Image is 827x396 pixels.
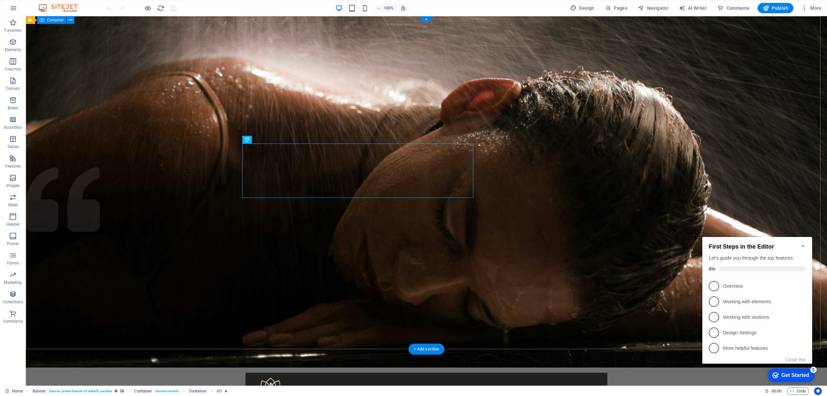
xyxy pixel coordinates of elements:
[6,86,20,91] p: Content
[799,3,824,13] button: More
[23,70,101,77] p: Working with elements
[801,5,822,11] span: More
[37,4,86,12] img: Editor Logo
[3,319,23,324] p: Commerce
[570,5,594,11] span: Design
[6,222,19,227] p: Header
[787,387,809,395] button: Code
[5,67,21,72] p: Columns
[225,389,227,393] i: Element contains an animation
[5,28,21,33] p: Favorites
[120,389,124,393] i: This element contains a background
[776,389,777,393] span: :
[8,105,18,111] p: Boxes
[790,387,806,395] span: Code
[638,5,668,11] span: Navigator
[3,112,112,128] li: More helpful features
[4,280,22,285] p: Marketing
[86,129,106,134] button: Close this
[3,97,112,112] li: Design Settings
[110,139,117,145] div: 5
[189,387,207,395] span: Click to select. Double-click to edit
[68,141,115,154] div: Get Started 5 items remaining, 0% complete
[605,5,627,11] span: Pages
[155,387,178,395] span: . banner-content
[7,261,19,266] p: Forms
[82,144,110,150] div: Get Started
[676,3,709,13] button: AI Writer
[409,344,445,355] div: + Add section
[9,16,106,22] h2: First Steps in the Editor
[568,3,597,13] div: Design (Ctrl+Alt+Y)
[101,16,106,21] div: Minimize checklist
[8,202,18,208] p: Slider
[23,117,101,124] p: More helpful features
[5,164,21,169] p: Features
[5,387,23,395] a: Click to cancel selection. Double-click to open Pages
[814,387,822,395] button: Usercentrics
[602,3,630,13] button: Pages
[48,387,112,395] span: . banner .preset-banner-v3-default .parallax
[568,3,597,13] button: Design
[33,387,228,395] nav: breadcrumb
[23,86,101,93] p: Working with sections
[717,5,750,11] span: Commerce
[7,144,19,149] p: Tables
[374,4,397,12] button: 100%
[3,81,112,97] li: Working with sections
[157,4,164,12] button: reload
[23,55,101,62] p: Overview
[763,5,788,11] span: Publish
[23,102,101,108] p: Design Settings
[635,3,671,13] button: Navigator
[144,4,152,12] button: Click here to leave preview mode and continue editing
[3,50,112,66] li: Overview
[47,18,64,22] span: Container
[5,47,21,52] p: Elements
[217,387,222,395] span: Click to select. Double-click to edit
[157,5,164,12] i: Reload page
[765,387,782,395] h6: Session time
[7,241,19,246] p: Footer
[9,38,19,44] span: 0%
[9,27,106,34] div: Let's guide you through the top features
[420,16,433,22] div: +
[758,3,793,13] button: Publish
[3,299,23,305] p: Collections
[3,66,112,81] li: Working with elements
[383,4,394,12] h6: 100%
[33,387,46,395] span: Click to select. Double-click to edit
[115,389,118,393] i: This element is a customizable preset
[6,183,20,188] p: Images
[4,125,22,130] p: Accordion
[771,387,781,395] span: 00 00
[134,387,152,395] span: Click to select. Double-click to edit
[679,5,707,11] span: AI Writer
[715,3,752,13] button: Commerce
[400,5,406,11] i: On resize automatically adjust zoom level to fit chosen device.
